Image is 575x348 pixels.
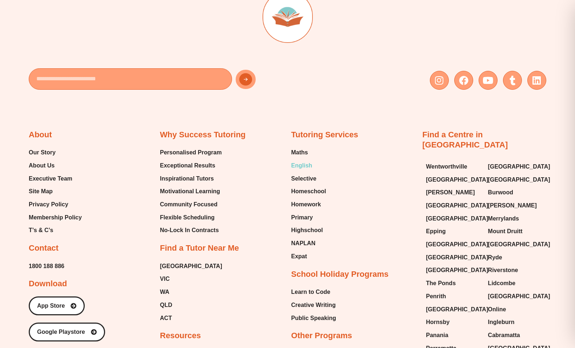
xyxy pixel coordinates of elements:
[160,313,222,324] a: ACT
[29,173,82,184] a: Executive Team
[160,212,215,223] span: Flexible Scheduling
[488,161,543,172] a: [GEOGRAPHIC_DATA]
[291,147,326,158] a: Maths
[29,199,82,210] a: Privacy Policy
[29,147,56,158] span: Our Story
[488,239,550,250] span: [GEOGRAPHIC_DATA]
[426,330,448,341] span: Panania
[29,160,82,171] a: About Us
[426,252,480,263] a: [GEOGRAPHIC_DATA]
[160,261,222,272] a: [GEOGRAPHIC_DATA]
[488,252,543,263] a: Ryde
[488,239,543,250] a: [GEOGRAPHIC_DATA]
[160,331,201,341] h2: Resources
[291,147,308,158] span: Maths
[291,238,326,249] a: NAPLAN
[160,243,239,254] h2: Find a Tutor Near Me
[426,265,480,276] a: [GEOGRAPHIC_DATA]
[160,173,214,184] span: Inspirational Tutors
[291,212,326,223] a: Primary
[291,212,313,223] span: Primary
[488,161,550,172] span: [GEOGRAPHIC_DATA]
[29,261,64,272] a: 1800 188 886
[37,303,65,309] span: App Store
[29,243,59,254] h2: Contact
[29,186,82,197] a: Site Map
[291,186,326,197] a: Homeschool
[291,173,326,184] a: Selective
[291,300,336,311] a: Creative Writing
[29,225,53,236] span: T’s & C’s
[426,278,456,289] span: The Ponds
[450,266,575,348] div: Chat Widget
[422,130,508,150] a: Find a Centre in [GEOGRAPHIC_DATA]
[160,287,222,298] a: WA
[426,226,446,237] span: Epping
[291,199,326,210] a: Homework
[29,225,82,236] a: T’s & C’s
[291,287,331,298] span: Learn to Code
[488,187,543,198] a: Burwood
[291,173,316,184] span: Selective
[426,187,480,198] a: [PERSON_NAME]
[426,317,480,328] a: Hornsby
[160,212,222,223] a: Flexible Scheduling
[160,160,215,171] span: Exceptional Results
[426,278,480,289] a: The Ponds
[160,300,172,311] span: QLD
[488,226,523,237] span: Mount Druitt
[160,199,217,210] span: Community Focused
[488,200,537,211] span: [PERSON_NAME]
[488,226,543,237] a: Mount Druitt
[426,291,480,302] a: Penrith
[160,225,222,236] a: No-Lock In Contracts
[291,130,358,140] h2: Tutoring Services
[291,269,389,280] h2: School Holiday Programs
[29,212,82,223] span: Membership Policy
[29,186,53,197] span: Site Map
[160,313,172,324] span: ACT
[29,160,55,171] span: About Us
[29,279,67,289] h2: Download
[426,200,480,211] a: [GEOGRAPHIC_DATA]
[160,300,222,311] a: QLD
[29,296,85,315] a: App Store
[291,160,326,171] a: English
[291,287,336,298] a: Learn to Code
[426,239,480,250] a: [GEOGRAPHIC_DATA]
[426,213,480,224] a: [GEOGRAPHIC_DATA]
[29,68,284,93] form: New Form
[160,225,219,236] span: No-Lock In Contracts
[488,213,543,224] a: Merrylands
[426,252,488,263] span: [GEOGRAPHIC_DATA]
[160,130,246,140] h2: Why Success Tutoring
[29,147,82,158] a: Our Story
[426,174,488,185] span: [GEOGRAPHIC_DATA]
[160,274,170,284] span: VIC
[488,174,550,185] span: [GEOGRAPHIC_DATA]
[488,187,513,198] span: Burwood
[426,213,488,224] span: [GEOGRAPHIC_DATA]
[426,239,488,250] span: [GEOGRAPHIC_DATA]
[488,200,543,211] a: [PERSON_NAME]
[426,291,446,302] span: Penrith
[29,323,105,341] a: Google Playstore
[426,330,480,341] a: Panania
[488,265,543,276] a: Riverstone
[426,304,488,315] span: [GEOGRAPHIC_DATA]
[29,199,68,210] span: Privacy Policy
[29,130,52,140] h2: About
[426,174,480,185] a: [GEOGRAPHIC_DATA]
[291,199,321,210] span: Homework
[160,147,222,158] a: Personalised Program
[291,313,336,324] a: Public Speaking
[426,187,475,198] span: [PERSON_NAME]
[426,226,480,237] a: Epping
[160,186,222,197] a: Motivational Learning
